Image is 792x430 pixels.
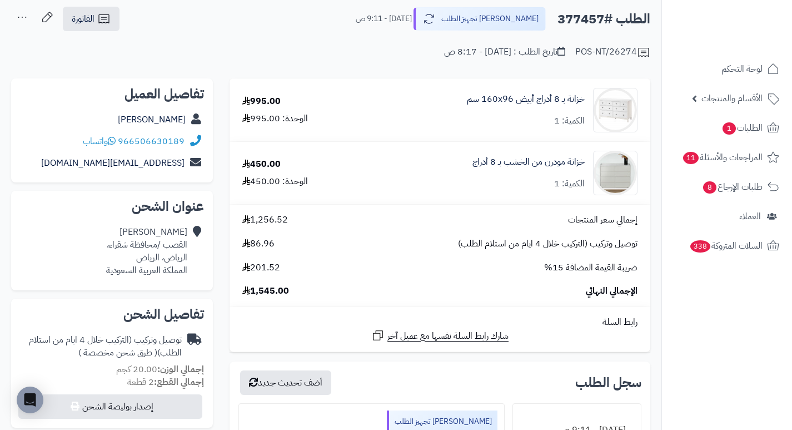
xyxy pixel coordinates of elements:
span: شارك رابط السلة نفسها مع عميل آخر [387,330,509,343]
div: Open Intercom Messenger [17,387,43,413]
span: 1 [723,122,736,135]
a: المراجعات والأسئلة11 [669,144,785,171]
button: أضف تحديث جديد [240,370,331,395]
a: خزانة بـ 8 أدراج أبيض ‎160x96 سم‏ [467,93,585,106]
h2: تفاصيل العميل [20,87,204,101]
a: الطلبات1 [669,115,785,141]
a: [EMAIL_ADDRESS][DOMAIN_NAME] [41,156,185,170]
div: رابط السلة [234,316,646,329]
span: 11 [683,152,699,164]
div: [PERSON_NAME] القصب /محافظة شقراء، الرياض، الرياض المملكة العربية السعودية [106,226,187,276]
span: المراجعات والأسئلة [682,150,763,165]
img: 1731233659-1-90x90.jpg [594,88,637,132]
strong: إجمالي الوزن: [157,363,204,376]
span: توصيل وتركيب (التركيب خلال 4 ايام من استلام الطلب) [458,238,637,250]
span: ( طرق شحن مخصصة ) [78,346,157,359]
span: العملاء [739,209,761,224]
span: 8 [703,181,716,194]
button: إصدار بوليصة الشحن [18,394,202,419]
span: الإجمالي النهائي [586,285,637,298]
div: 995.00 [242,95,281,108]
span: 201.52 [242,261,280,274]
span: الأقسام والمنتجات [701,91,763,106]
span: 338 [690,240,710,253]
a: الفاتورة [63,7,119,31]
div: 450.00 [242,158,281,171]
span: السلات المتروكة [689,238,763,254]
h2: تفاصيل الشحن [20,308,204,321]
span: 1,256.52 [242,214,288,226]
a: 966506630189 [118,135,185,148]
img: 1753691349-1-90x90.jpg [594,151,637,195]
div: POS-NT/26274 [575,46,650,59]
small: 2 قطعة [127,375,204,389]
div: الكمية: 1 [554,115,585,127]
span: 1,545.00 [242,285,289,298]
div: الوحدة: 450.00 [242,175,308,188]
span: 86.96 [242,238,275,250]
a: السلات المتروكة338 [669,233,785,259]
small: 20.00 كجم [116,363,204,376]
span: الطلبات [721,120,763,136]
div: تاريخ الطلب : [DATE] - 8:17 ص [444,46,565,58]
div: توصيل وتركيب (التركيب خلال 4 ايام من استلام الطلب) [20,334,182,359]
small: [DATE] - 9:11 ص [356,13,412,24]
button: [PERSON_NAME] تجهيز الطلب [414,7,546,31]
div: الكمية: 1 [554,177,585,190]
span: طلبات الإرجاع [702,179,763,195]
a: العملاء [669,203,785,230]
h2: الطلب #377457 [557,8,650,31]
a: خزانة مودرن من الخشب بـ 8 أدراج [472,156,585,169]
span: لوحة التحكم [721,61,763,77]
strong: إجمالي القطع: [154,375,204,389]
span: الفاتورة [72,12,94,26]
a: [PERSON_NAME] [118,113,186,126]
div: الوحدة: 995.00 [242,112,308,125]
span: إجمالي سعر المنتجات [568,214,637,226]
a: لوحة التحكم [669,56,785,82]
h2: عنوان الشحن [20,200,204,213]
a: طلبات الإرجاع8 [669,174,785,200]
a: واتساب [83,135,116,148]
span: ضريبة القيمة المضافة 15% [544,261,637,274]
a: شارك رابط السلة نفسها مع عميل آخر [371,329,509,343]
h3: سجل الطلب [575,376,641,389]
